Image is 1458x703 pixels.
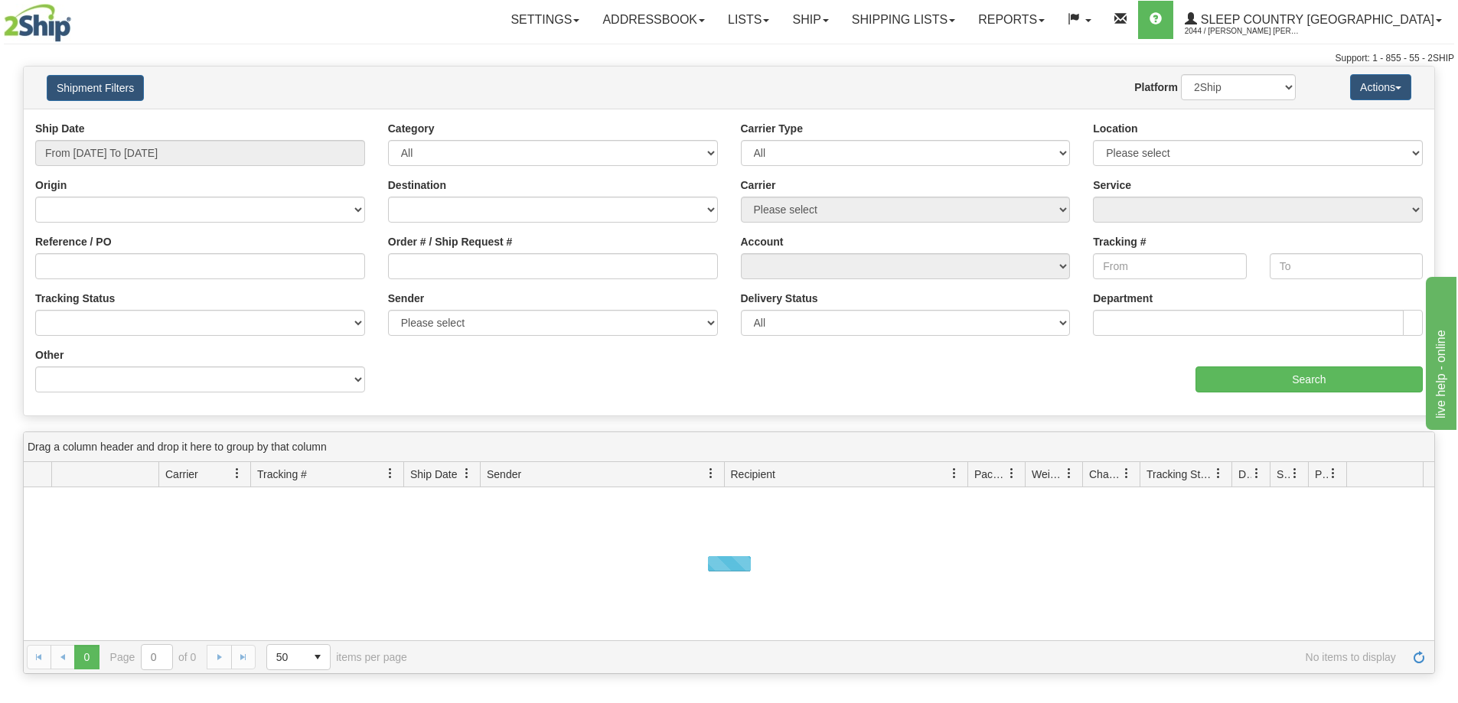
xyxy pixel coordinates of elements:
span: Tracking Status [1147,467,1213,482]
div: Support: 1 - 855 - 55 - 2SHIP [4,52,1454,65]
input: Search [1195,366,1423,392]
button: Shipment Filters [47,75,144,101]
span: Page 0 [74,645,99,669]
iframe: chat widget [1423,273,1456,429]
a: Recipient filter column settings [941,461,967,487]
a: Delivery Status filter column settings [1244,461,1270,487]
a: Ship [781,1,840,39]
label: Platform [1134,80,1178,95]
a: Refresh [1407,645,1431,669]
label: Carrier Type [741,121,803,136]
label: Destination [388,177,446,193]
a: Addressbook [591,1,716,39]
a: Shipping lists [840,1,967,39]
a: Sleep Country [GEOGRAPHIC_DATA] 2044 / [PERSON_NAME] [PERSON_NAME] [1173,1,1453,39]
a: Settings [499,1,591,39]
a: Charge filter column settings [1114,461,1140,487]
label: Tracking # [1093,234,1146,249]
a: Reports [967,1,1056,39]
label: Ship Date [35,121,85,136]
a: Sender filter column settings [698,461,724,487]
label: Sender [388,291,424,306]
a: Lists [716,1,781,39]
span: Weight [1032,467,1064,482]
a: Shipment Issues filter column settings [1282,461,1308,487]
label: Department [1093,291,1153,306]
label: Reference / PO [35,234,112,249]
input: From [1093,253,1246,279]
label: Delivery Status [741,291,818,306]
a: Tracking Status filter column settings [1205,461,1231,487]
span: Shipment Issues [1277,467,1290,482]
a: Tracking # filter column settings [377,461,403,487]
span: Page of 0 [110,644,197,670]
label: Category [388,121,435,136]
div: grid grouping header [24,432,1434,462]
span: Ship Date [410,467,457,482]
span: 2044 / [PERSON_NAME] [PERSON_NAME] [1185,24,1300,39]
label: Other [35,347,64,363]
span: No items to display [429,651,1396,663]
span: select [305,645,330,669]
label: Order # / Ship Request # [388,234,513,249]
span: Packages [974,467,1006,482]
span: items per page [266,644,407,670]
span: Sender [487,467,521,482]
span: 50 [276,649,296,665]
span: Page sizes drop down [266,644,331,670]
img: logo2044.jpg [4,4,71,42]
span: Delivery Status [1238,467,1251,482]
span: Charge [1089,467,1121,482]
button: Actions [1350,74,1411,100]
label: Carrier [741,177,776,193]
span: Pickup Status [1315,467,1328,482]
input: To [1270,253,1423,279]
span: Tracking # [257,467,307,482]
div: live help - online [11,9,142,28]
label: Account [741,234,784,249]
span: Carrier [165,467,198,482]
a: Weight filter column settings [1056,461,1082,487]
label: Service [1093,177,1131,193]
span: Sleep Country [GEOGRAPHIC_DATA] [1197,13,1434,26]
label: Origin [35,177,67,193]
a: Pickup Status filter column settings [1320,461,1346,487]
a: Carrier filter column settings [224,461,250,487]
label: Tracking Status [35,291,115,306]
a: Ship Date filter column settings [454,461,480,487]
label: Location [1093,121,1137,136]
a: Packages filter column settings [999,461,1025,487]
span: Recipient [731,467,775,482]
